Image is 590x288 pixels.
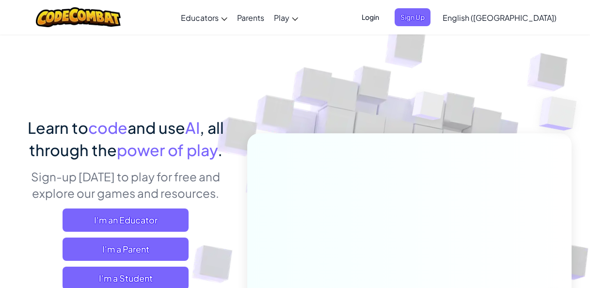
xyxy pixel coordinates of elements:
[28,118,88,137] span: Learn to
[63,238,189,261] a: I'm a Parent
[232,4,269,31] a: Parents
[356,8,385,26] button: Login
[274,13,289,23] span: Play
[218,140,223,160] span: .
[443,13,557,23] span: English ([GEOGRAPHIC_DATA])
[394,72,463,144] img: Overlap cubes
[117,140,218,160] span: power of play
[181,13,219,23] span: Educators
[185,118,200,137] span: AI
[395,8,431,26] button: Sign Up
[19,168,233,201] p: Sign-up [DATE] to play for free and explore our games and resources.
[269,4,303,31] a: Play
[176,4,232,31] a: Educators
[128,118,185,137] span: and use
[63,208,189,232] a: I'm an Educator
[88,118,128,137] span: code
[36,7,121,27] img: CodeCombat logo
[438,4,561,31] a: English ([GEOGRAPHIC_DATA])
